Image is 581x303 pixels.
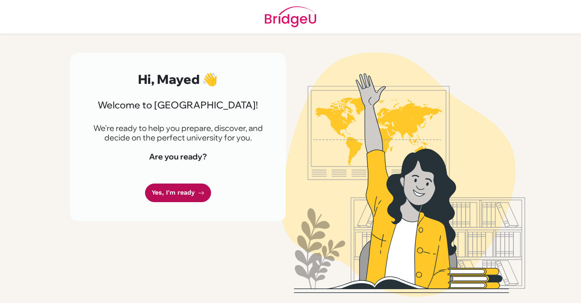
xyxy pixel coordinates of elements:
h4: Are you ready? [89,152,267,161]
h2: Hi, Mayed 👋 [89,72,267,87]
a: Yes, I'm ready [145,184,211,202]
p: We're ready to help you prepare, discover, and decide on the perfect university for you. [89,123,267,142]
h3: Welcome to [GEOGRAPHIC_DATA]! [89,99,267,111]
